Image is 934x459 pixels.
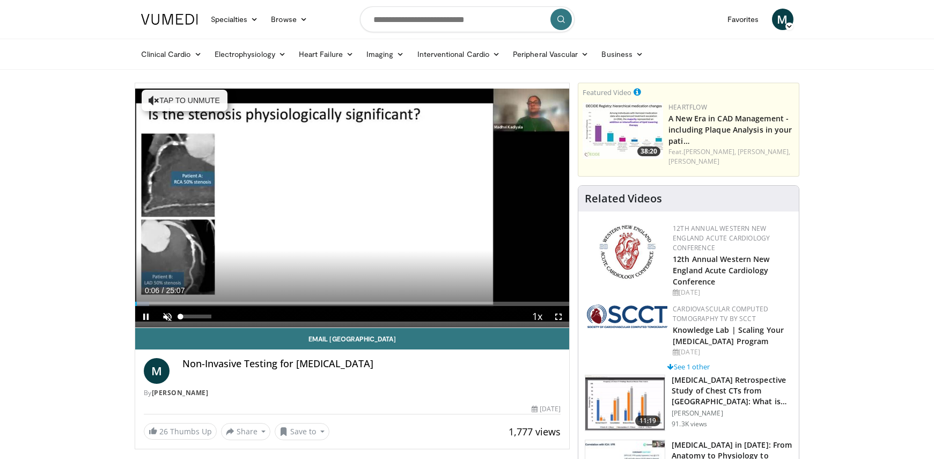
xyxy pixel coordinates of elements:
[673,254,769,287] a: 12th Annual Western New England Acute Cardiology Conference
[509,425,561,438] span: 1,777 views
[144,358,170,384] a: M
[142,90,227,111] button: Tap to unmute
[157,306,178,327] button: Unmute
[181,315,211,318] div: Volume Level
[411,43,507,65] a: Interventional Cardio
[360,6,575,32] input: Search topics, interventions
[182,358,561,370] h4: Non-Invasive Testing for [MEDICAL_DATA]
[598,224,657,280] img: 0954f259-7907-4053-a817-32a96463ecc8.png.150x105_q85_autocrop_double_scale_upscale_version-0.2.png
[144,423,217,440] a: 26 Thumbs Up
[145,286,159,295] span: 0:06
[668,103,707,112] a: Heartflow
[672,420,707,428] p: 91.3K views
[721,9,766,30] a: Favorites
[583,103,663,159] a: 38:20
[360,43,411,65] a: Imaging
[135,43,208,65] a: Clinical Cardio
[738,147,790,156] a: [PERSON_NAME],
[292,43,360,65] a: Heart Failure
[673,304,768,323] a: Cardiovascular Computed Tomography TV by SCCT
[506,43,595,65] a: Peripheral Vascular
[526,306,548,327] button: Playback Rate
[585,375,792,432] a: 11:19 [MEDICAL_DATA] Retrospective Study of Chest CTs from [GEOGRAPHIC_DATA]: What is the Re… [PE...
[264,9,314,30] a: Browse
[135,306,157,327] button: Pause
[667,362,710,371] a: See 1 other
[141,14,198,25] img: VuMedi Logo
[587,304,667,328] img: 51a70120-4f25-49cc-93a4-67582377e75f.png.150x105_q85_autocrop_double_scale_upscale_version-0.2.png
[673,224,770,252] a: 12th Annual Western New England Acute Cardiology Conference
[152,388,209,397] a: [PERSON_NAME]
[144,388,561,398] div: By
[673,288,790,297] div: [DATE]
[162,286,164,295] span: /
[275,423,329,440] button: Save to
[668,157,719,166] a: [PERSON_NAME]
[585,375,665,431] img: c2eb46a3-50d3-446d-a553-a9f8510c7760.150x105_q85_crop-smart_upscale.jpg
[585,192,662,205] h4: Related Videos
[668,113,792,146] a: A New Era in CAD Management - including Plaque Analysis in your pati…
[532,404,561,414] div: [DATE]
[672,375,792,407] h3: [MEDICAL_DATA] Retrospective Study of Chest CTs from [GEOGRAPHIC_DATA]: What is the Re…
[583,103,663,159] img: 738d0e2d-290f-4d89-8861-908fb8b721dc.150x105_q85_crop-smart_upscale.jpg
[583,88,631,97] small: Featured Video
[221,423,271,440] button: Share
[135,328,570,349] a: Email [GEOGRAPHIC_DATA]
[204,9,265,30] a: Specialties
[772,9,793,30] a: M
[683,147,736,156] a: [PERSON_NAME],
[159,426,168,436] span: 26
[672,409,792,418] p: [PERSON_NAME]
[673,325,784,346] a: Knowledge Lab | Scaling Your [MEDICAL_DATA] Program
[595,43,650,65] a: Business
[635,416,661,426] span: 11:19
[208,43,292,65] a: Electrophysiology
[637,147,660,156] span: 38:20
[673,347,790,357] div: [DATE]
[548,306,569,327] button: Fullscreen
[135,83,570,328] video-js: Video Player
[135,302,570,306] div: Progress Bar
[166,286,185,295] span: 25:07
[668,147,795,166] div: Feat.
